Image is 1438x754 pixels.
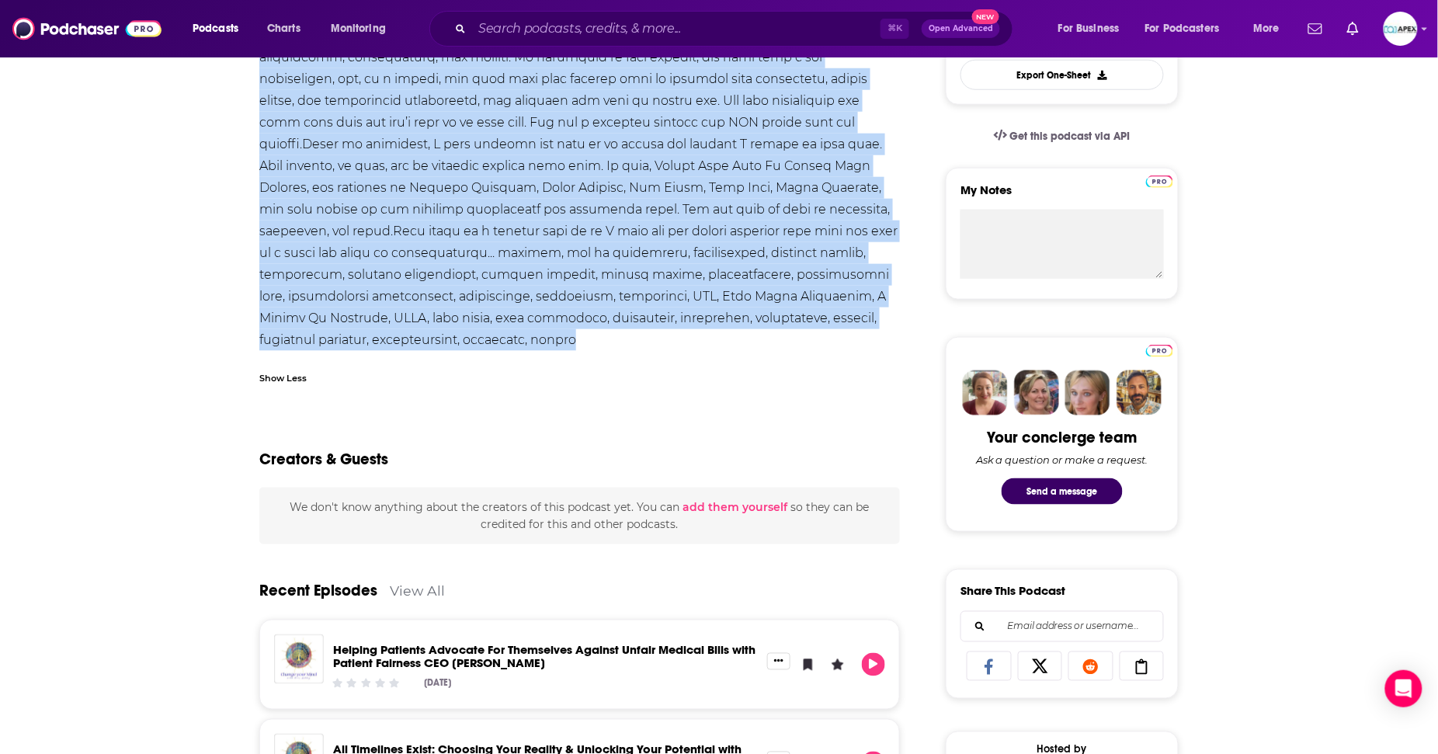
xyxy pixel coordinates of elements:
a: Pro website [1146,173,1173,188]
input: Email address or username... [974,612,1151,641]
button: Bookmark Episode [797,653,820,676]
button: add them yourself [683,501,787,513]
span: New [972,9,1000,24]
div: Search podcasts, credits, & more... [444,11,1028,47]
button: Open AdvancedNew [922,19,1000,38]
a: Recent Episodes [259,582,377,601]
span: Get this podcast via API [1010,130,1131,143]
button: open menu [320,16,406,41]
img: Sydney Profile [963,370,1008,415]
h3: Share This Podcast [960,584,1066,599]
a: Helping Patients Advocate For Themselves Against Unfair Medical Bills with Patient Fairness CEO M... [333,643,755,671]
span: Charts [267,18,300,40]
div: Your concierge team [988,428,1138,447]
span: ⌘ K [881,19,909,39]
span: For Podcasters [1145,18,1220,40]
img: Barbara Profile [1014,370,1059,415]
span: We don't know anything about the creators of this podcast yet . You can so they can be credited f... [290,500,869,531]
button: Show profile menu [1384,12,1418,46]
img: Podchaser - Follow, Share and Rate Podcasts [12,14,162,43]
a: Share on Facebook [967,651,1012,681]
span: For Business [1058,18,1120,40]
button: open menu [182,16,259,41]
button: Send a message [1002,478,1123,505]
button: Export One-Sheet [960,60,1164,90]
button: open menu [1047,16,1139,41]
a: Share on Reddit [1068,651,1113,681]
div: [DATE] [425,678,452,689]
a: Share on X/Twitter [1018,651,1063,681]
a: Get this podcast via API [981,117,1143,155]
a: Show notifications dropdown [1302,16,1329,42]
div: Community Rating: 0 out of 5 [331,677,401,689]
img: Jon Profile [1117,370,1162,415]
div: Ask a question or make a request. [976,453,1148,466]
img: User Profile [1384,12,1418,46]
img: Jules Profile [1065,370,1110,415]
button: open menu [1135,16,1242,41]
div: Search followers [960,611,1164,642]
img: Podchaser Pro [1146,345,1173,357]
h2: Creators & Guests [259,450,388,469]
div: Open Intercom Messenger [1385,670,1422,707]
span: More [1253,18,1280,40]
button: Leave a Rating [826,653,849,676]
a: Copy Link [1120,651,1165,681]
a: Show notifications dropdown [1341,16,1365,42]
label: My Notes [960,182,1164,210]
button: Show More Button [767,653,790,670]
span: Podcasts [193,18,238,40]
a: Pro website [1146,342,1173,357]
span: Monitoring [331,18,386,40]
button: Play [862,653,885,676]
button: open menu [1242,16,1299,41]
a: View All [390,583,445,599]
span: Logged in as Apex [1384,12,1418,46]
a: Charts [257,16,310,41]
img: Helping Patients Advocate For Themselves Against Unfair Medical Bills with Patient Fairness CEO M... [274,634,324,684]
input: Search podcasts, credits, & more... [472,16,881,41]
img: Podchaser Pro [1146,175,1173,188]
span: Open Advanced [929,25,993,33]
